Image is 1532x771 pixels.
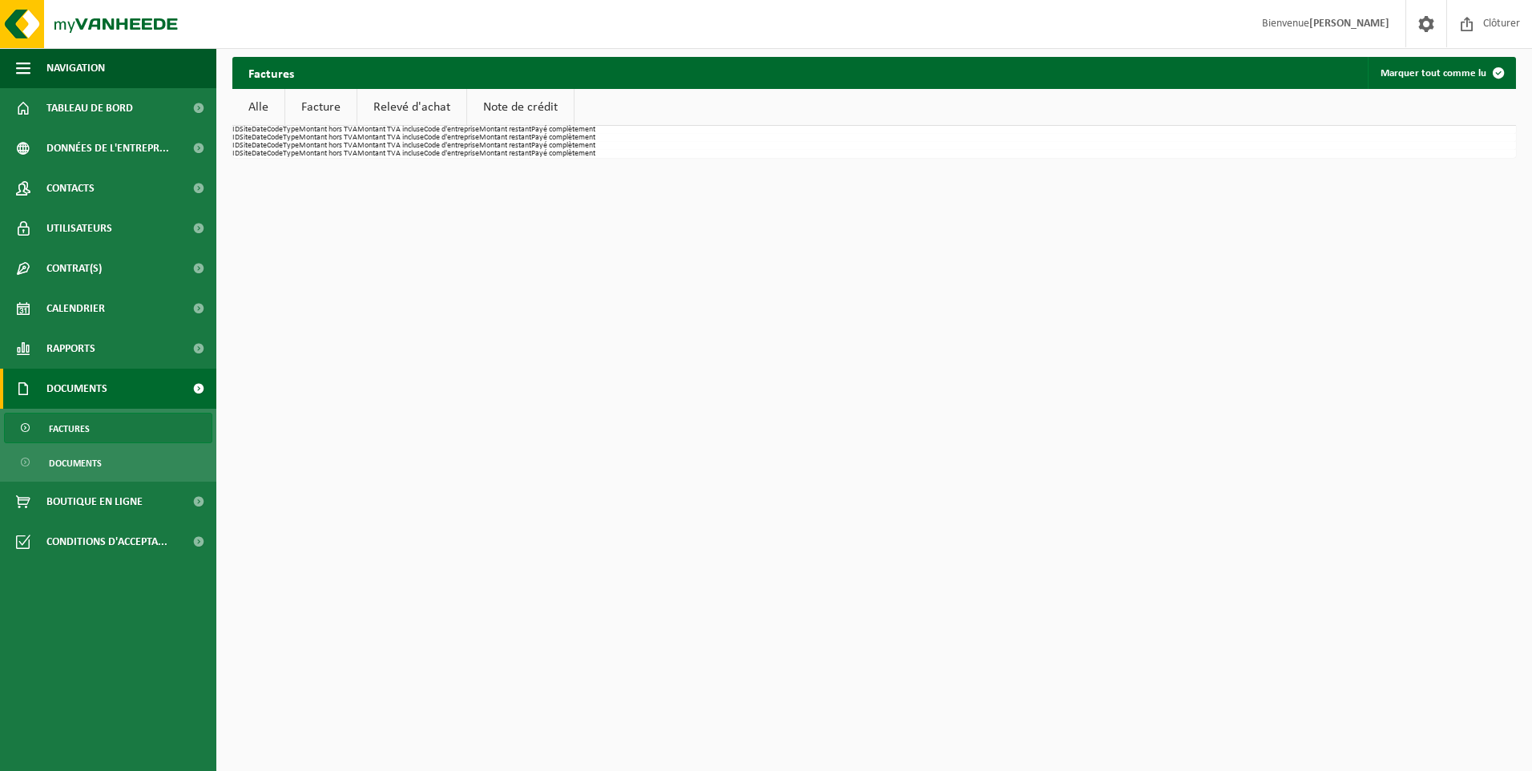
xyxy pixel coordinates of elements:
[357,142,424,150] th: Montant TVA incluse
[240,126,252,134] th: Site
[285,89,357,126] a: Facture
[46,208,112,248] span: Utilisateurs
[467,89,574,126] a: Note de crédit
[283,134,299,142] th: Type
[252,126,267,134] th: Date
[1368,57,1514,89] button: Marquer tout comme lu
[4,413,212,443] a: Factures
[46,48,105,88] span: Navigation
[232,142,240,150] th: ID
[46,369,107,409] span: Documents
[531,150,595,158] th: Payé complètement
[479,134,531,142] th: Montant restant
[252,134,267,142] th: Date
[240,150,252,158] th: Site
[232,89,284,126] a: Alle
[424,150,479,158] th: Code d'entreprise
[4,447,212,478] a: Documents
[240,134,252,142] th: Site
[479,126,531,134] th: Montant restant
[424,142,479,150] th: Code d'entreprise
[531,126,595,134] th: Payé complètement
[479,150,531,158] th: Montant restant
[46,88,133,128] span: Tableau de bord
[46,168,95,208] span: Contacts
[267,142,283,150] th: Code
[531,142,595,150] th: Payé complètement
[232,126,240,134] th: ID
[46,248,102,289] span: Contrat(s)
[299,142,357,150] th: Montant hors TVA
[299,126,357,134] th: Montant hors TVA
[267,134,283,142] th: Code
[357,126,424,134] th: Montant TVA incluse
[46,522,167,562] span: Conditions d'accepta...
[357,134,424,142] th: Montant TVA incluse
[252,142,267,150] th: Date
[232,150,240,158] th: ID
[299,150,357,158] th: Montant hors TVA
[283,150,299,158] th: Type
[252,150,267,158] th: Date
[1309,18,1389,30] strong: [PERSON_NAME]
[357,89,466,126] a: Relevé d'achat
[424,126,479,134] th: Code d'entreprise
[299,134,357,142] th: Montant hors TVA
[283,142,299,150] th: Type
[357,150,424,158] th: Montant TVA incluse
[479,142,531,150] th: Montant restant
[267,126,283,134] th: Code
[46,128,169,168] span: Données de l'entrepr...
[283,126,299,134] th: Type
[46,329,95,369] span: Rapports
[49,414,90,444] span: Factures
[424,134,479,142] th: Code d'entreprise
[46,482,143,522] span: Boutique en ligne
[49,448,102,478] span: Documents
[531,134,595,142] th: Payé complètement
[232,57,310,88] h2: Factures
[46,289,105,329] span: Calendrier
[240,142,252,150] th: Site
[267,150,283,158] th: Code
[232,134,240,142] th: ID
